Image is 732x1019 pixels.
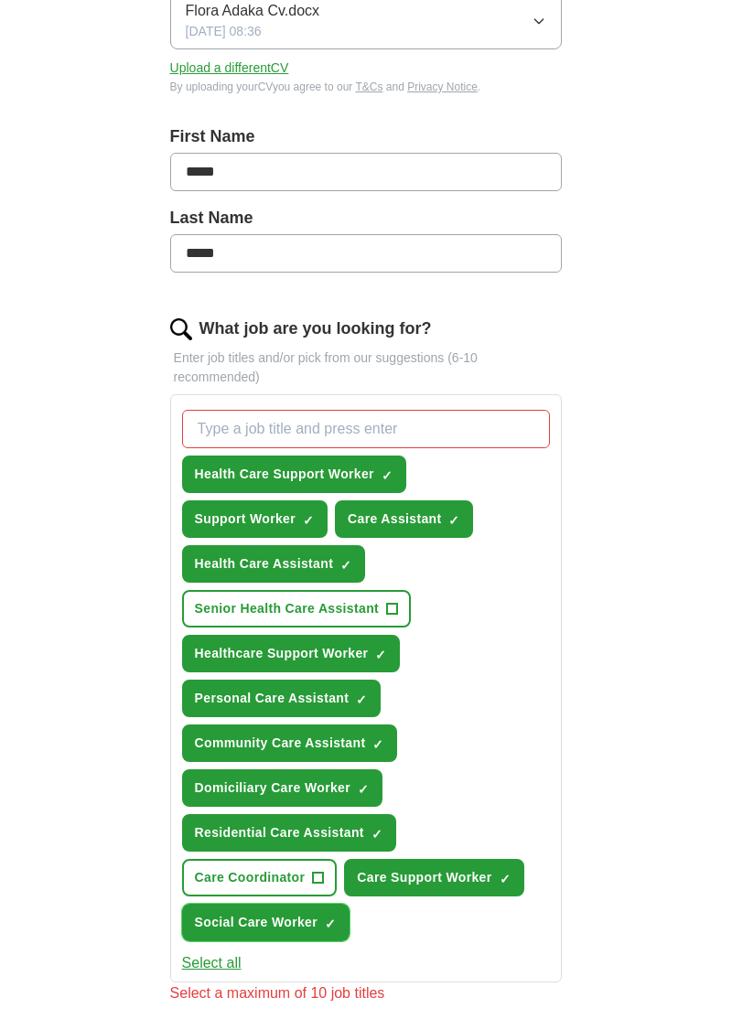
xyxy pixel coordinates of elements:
button: Health Care Support Worker✓ [182,456,406,493]
button: Personal Care Assistant✓ [182,680,382,717]
span: Residential Care Assistant [195,823,364,842]
span: Domiciliary Care Worker [195,778,350,798]
button: Senior Health Care Assistant [182,590,411,627]
button: Care Coordinator [182,859,338,896]
span: Support Worker [195,509,296,529]
span: ✓ [500,872,511,886]
span: ✓ [448,513,459,528]
span: ✓ [356,692,367,707]
span: ✓ [303,513,314,528]
button: Residential Care Assistant✓ [182,814,396,852]
button: Healthcare Support Worker✓ [182,635,401,672]
span: Health Care Assistant [195,554,334,574]
button: Care Assistant✓ [335,500,473,538]
span: ✓ [382,468,393,483]
span: Care Assistant [348,509,441,529]
label: What job are you looking for? [199,316,432,341]
span: ✓ [340,558,351,573]
div: Select a maximum of 10 job titles [170,982,563,1004]
span: ✓ [371,827,382,842]
span: Care Support Worker [357,868,491,887]
span: Personal Care Assistant [195,689,350,708]
img: search.png [170,318,192,340]
span: Senior Health Care Assistant [195,599,379,618]
p: Enter job titles and/or pick from our suggestions (6-10 recommended) [170,349,563,387]
span: ✓ [325,917,336,931]
span: Health Care Support Worker [195,465,374,484]
span: Community Care Assistant [195,734,366,753]
button: Care Support Worker✓ [344,859,523,896]
button: Support Worker✓ [182,500,328,538]
button: Health Care Assistant✓ [182,545,366,583]
span: Social Care Worker [195,913,318,932]
label: Last Name [170,206,563,231]
a: T&Cs [355,80,382,93]
span: [DATE] 08:36 [186,22,262,41]
span: ✓ [372,737,383,752]
button: Select all [182,952,242,974]
a: Privacy Notice [407,80,478,93]
span: Healthcare Support Worker [195,644,369,663]
label: First Name [170,124,563,149]
button: Domiciliary Care Worker✓ [182,769,382,807]
button: Upload a differentCV [170,59,289,78]
span: Care Coordinator [195,868,306,887]
input: Type a job title and press enter [182,410,551,448]
span: ✓ [358,782,369,797]
button: Community Care Assistant✓ [182,724,398,762]
button: Social Care Worker✓ [182,904,350,941]
div: By uploading your CV you agree to our and . [170,79,563,95]
span: ✓ [375,648,386,662]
